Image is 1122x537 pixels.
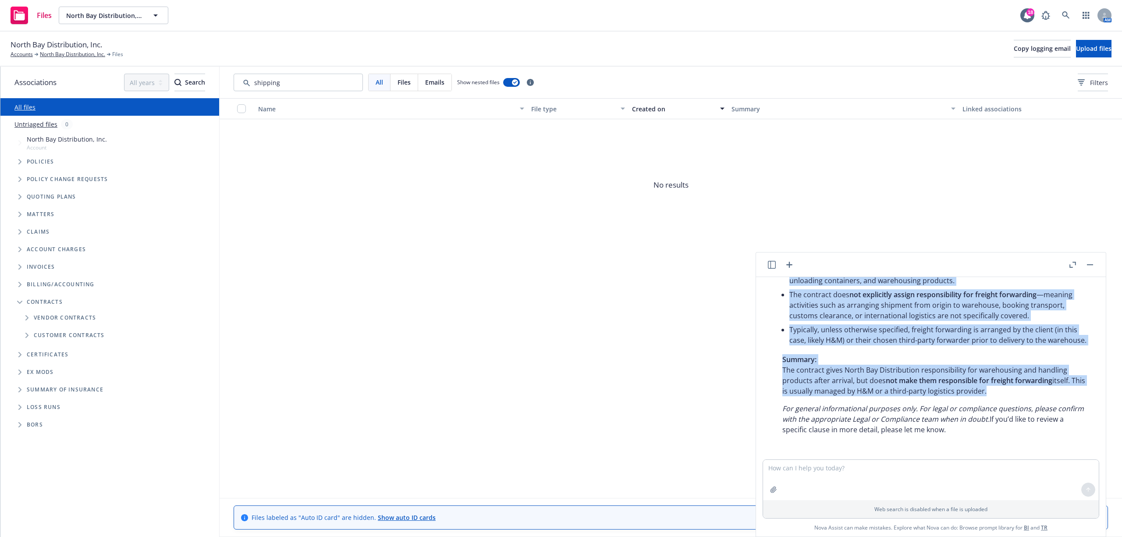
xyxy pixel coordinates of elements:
span: not explicitly assign responsibility for freight forwarding [849,290,1037,299]
span: Customer Contracts [34,333,105,338]
span: Emails [425,78,444,87]
div: Search [174,74,205,91]
a: TR [1041,524,1047,531]
a: Accounts [11,50,33,58]
button: Summary [728,98,959,119]
span: Ex Mods [27,370,53,375]
a: Switch app [1077,7,1095,24]
span: Summary: [782,355,817,364]
span: Show nested files [457,78,500,86]
span: Files [37,12,52,19]
button: File type [528,98,629,119]
span: Copy logging email [1014,44,1071,53]
button: Upload files [1076,40,1111,57]
div: 0 [61,119,73,129]
p: The contract gives North Bay Distribution responsibility for warehousing and handling products af... [782,354,1086,396]
button: Linked associations [959,98,1078,119]
span: Files [398,78,411,87]
div: 18 [1026,8,1034,16]
a: BI [1024,524,1029,531]
div: Summary [731,104,945,114]
span: Upload files [1076,44,1111,53]
span: Invoices [27,264,55,270]
span: Associations [14,77,57,88]
a: All files [14,103,36,111]
input: Select all [237,104,246,113]
span: North Bay Distribution, Inc. [11,39,102,50]
span: Claims [27,229,50,235]
span: Files [112,50,123,58]
div: Created on [632,104,715,114]
span: Policy change requests [27,177,108,182]
a: Files [7,3,55,28]
span: No results [220,119,1122,251]
span: Files labeled as "Auto ID card" are hidden. [252,513,436,522]
div: Tree Example [0,133,219,276]
span: Certificates [27,352,68,357]
span: Filters [1078,78,1108,87]
button: Name [255,98,528,119]
div: Linked associations [962,104,1075,114]
a: Search [1057,7,1075,24]
a: Untriaged files [14,120,57,129]
em: For general informational purposes only. For legal or compliance questions, please confirm with t... [782,404,1084,424]
span: Nova Assist can make mistakes. Explore what Nova can do: Browse prompt library for and [814,519,1047,537]
span: All [376,78,383,87]
div: Folder Tree Example [0,276,219,434]
button: North Bay Distribution, Inc. [59,7,168,24]
span: North Bay Distribution, Inc. [27,135,107,144]
button: Created on [628,98,728,119]
span: Account [27,144,107,151]
span: BORs [27,422,43,427]
button: Copy logging email [1014,40,1071,57]
span: not make them responsible for freight forwarding [886,376,1052,385]
span: Contracts [27,299,63,305]
li: Typically, unless otherwise specified, freight forwarding is arranged by the client (in this case... [789,323,1086,347]
a: Show auto ID cards [378,513,436,522]
button: Filters [1078,74,1108,91]
span: Summary of insurance [27,387,103,392]
button: SearchSearch [174,74,205,91]
a: North Bay Distribution, Inc. [40,50,105,58]
li: The contract does —meaning activities such as arranging shipment from origin to warehouse, bookin... [789,288,1086,323]
span: Matters [27,212,54,217]
input: Search by keyword... [234,74,363,91]
span: Vendor Contracts [34,315,96,320]
span: Billing/Accounting [27,282,95,287]
div: Name [258,104,515,114]
span: Policies [27,159,54,164]
p: Web search is disabled when a file is uploaded [768,505,1094,513]
span: Loss Runs [27,405,60,410]
span: North Bay Distribution, Inc. [66,11,142,20]
span: Filters [1090,78,1108,87]
span: Account charges [27,247,86,252]
a: Report a Bug [1037,7,1055,24]
span: Quoting plans [27,194,76,199]
p: If you’d like to review a specific clause in more detail, please let me know. [782,403,1086,435]
svg: Search [174,79,181,86]
div: File type [531,104,616,114]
